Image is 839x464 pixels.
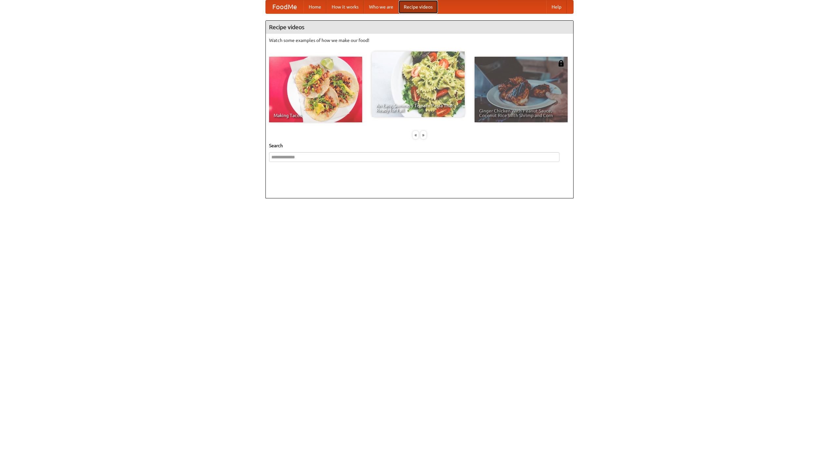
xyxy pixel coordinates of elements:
div: » [420,131,426,139]
div: « [413,131,419,139]
span: An Easy, Summery Tomato Pasta That's Ready for Fall [376,103,460,112]
a: Who we are [364,0,399,13]
span: Making Tacos [274,113,358,118]
a: How it works [326,0,364,13]
a: Help [546,0,567,13]
a: Recipe videos [399,0,438,13]
h4: Recipe videos [266,21,573,34]
a: An Easy, Summery Tomato Pasta That's Ready for Fall [372,51,465,117]
a: Making Tacos [269,57,362,122]
img: 483408.png [558,60,564,67]
a: FoodMe [266,0,303,13]
h5: Search [269,142,570,149]
a: Home [303,0,326,13]
p: Watch some examples of how we make our food! [269,37,570,44]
